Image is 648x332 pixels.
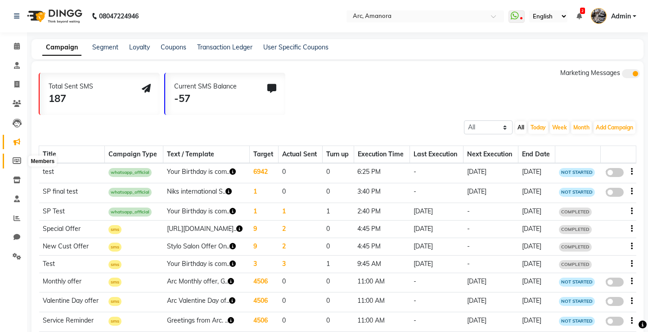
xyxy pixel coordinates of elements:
span: NOT STARTED [559,168,595,177]
td: [DATE] [463,273,518,292]
td: 3 [279,255,323,273]
button: All [515,121,526,134]
td: Stylo Salon Offer On.. [163,238,250,255]
th: Actual Sent [279,146,323,164]
td: - [410,163,463,183]
a: Coupons [161,43,186,51]
span: whatsapp_official [108,208,152,217]
td: 2:40 PM [354,203,409,220]
td: 9 [250,220,279,238]
span: 2 [580,8,585,14]
td: 6:25 PM [354,163,409,183]
span: NOT STARTED [559,278,595,287]
span: sms [108,278,121,287]
td: 4:45 PM [354,220,409,238]
div: Members [28,156,57,167]
td: SP final test [39,183,105,203]
td: 9 [250,238,279,255]
td: 11:00 AM [354,312,409,332]
label: false [606,297,624,306]
td: [DATE] [518,203,555,220]
td: 1 [323,203,354,220]
label: false [606,317,624,326]
td: - [463,220,518,238]
span: whatsapp_official [108,168,152,177]
td: Arc Valentine Day of.. [163,292,250,312]
td: 1 [279,203,323,220]
td: 4506 [250,273,279,292]
td: Monthly offer [39,273,105,292]
td: 0 [279,312,323,332]
td: [DATE] [518,312,555,332]
th: Next Execution [463,146,518,164]
b: 08047224946 [99,4,139,29]
td: - [463,238,518,255]
td: 0 [323,163,354,183]
td: Your Birthday is com.. [163,163,250,183]
td: [DATE] [463,163,518,183]
button: Add Campaign [594,121,635,134]
td: 6942 [250,163,279,183]
td: [DATE] [518,273,555,292]
td: [DATE] [463,292,518,312]
td: 1 [250,203,279,220]
td: 0 [279,183,323,203]
label: false [606,168,624,177]
span: NOT STARTED [559,297,595,306]
td: Valentine Day offer [39,292,105,312]
td: 2 [279,238,323,255]
td: 3 [250,255,279,273]
span: NOT STARTED [559,188,595,197]
td: 0 [323,312,354,332]
td: - [410,183,463,203]
td: - [410,312,463,332]
th: Turn up [323,146,354,164]
td: 0 [323,292,354,312]
td: - [463,203,518,220]
a: Campaign [42,40,81,56]
span: NOT STARTED [559,317,595,326]
td: [DATE] [410,220,463,238]
td: [DATE] [518,163,555,183]
td: Test [39,255,105,273]
div: Total Sent SMS [49,82,93,91]
th: End Date [518,146,555,164]
span: sms [108,225,121,234]
td: Arc Monthly offer, G.. [163,273,250,292]
th: Text / Template [163,146,250,164]
span: whatsapp_official [108,188,152,197]
td: [DATE] [518,238,555,255]
td: 0 [279,163,323,183]
td: 0 [279,273,323,292]
a: User Specific Coupons [263,43,328,51]
td: Greetings from Arc. .. [163,312,250,332]
td: Your Birthday is com.. [163,203,250,220]
th: Execution Time [354,146,409,164]
th: Campaign Type [105,146,163,164]
td: [URL][DOMAIN_NAME].. [163,220,250,238]
td: [DATE] [518,292,555,312]
td: - [463,255,518,273]
div: 187 [49,91,93,106]
td: 0 [323,220,354,238]
td: 0 [323,238,354,255]
td: 11:00 AM [354,292,409,312]
td: 9:45 AM [354,255,409,273]
button: Week [550,121,569,134]
td: 4506 [250,292,279,312]
a: Transaction Ledger [197,43,252,51]
td: 11:00 AM [354,273,409,292]
td: 0 [279,292,323,312]
label: false [606,188,624,197]
th: Title [39,146,105,164]
td: - [410,292,463,312]
span: sms [108,243,121,252]
span: sms [108,260,121,269]
td: SP Test [39,203,105,220]
a: 2 [576,12,582,20]
td: 0 [323,183,354,203]
td: 4506 [250,312,279,332]
span: sms [108,297,121,306]
td: [DATE] [518,255,555,273]
td: 0 [323,273,354,292]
